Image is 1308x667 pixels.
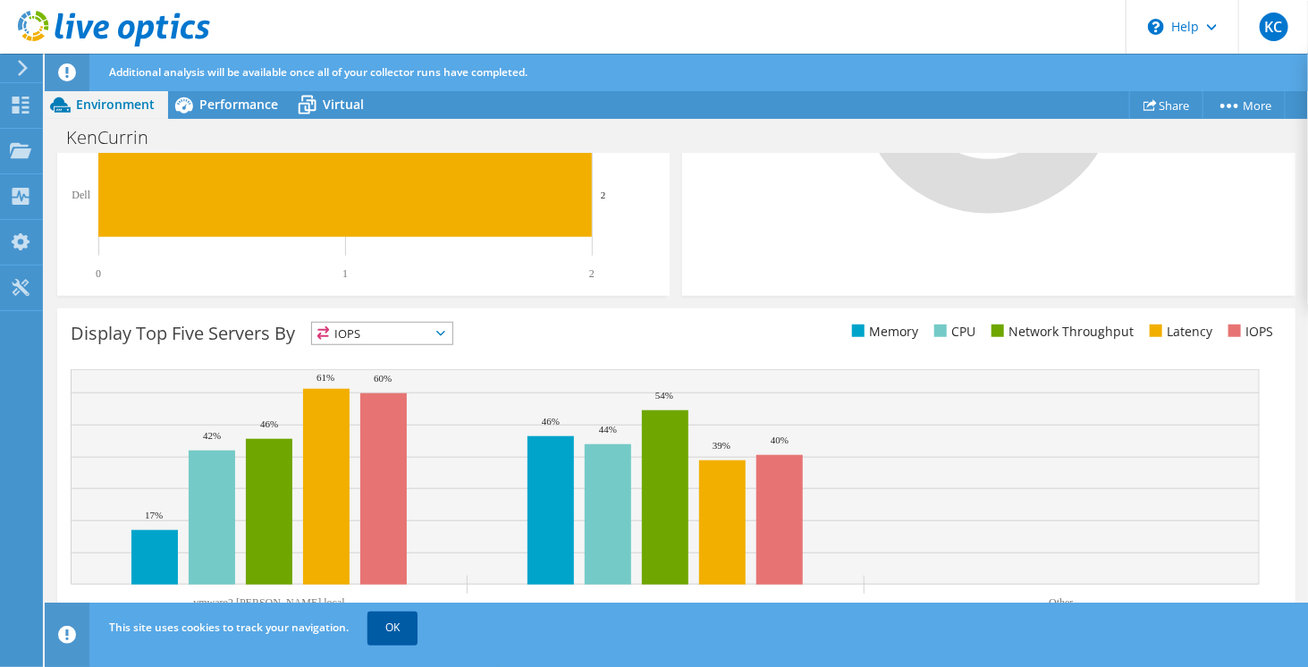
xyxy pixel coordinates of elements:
[312,323,452,344] span: IOPS
[96,267,101,280] text: 0
[72,189,90,201] text: Dell
[589,267,595,280] text: 2
[260,418,278,429] text: 46%
[203,430,221,441] text: 42%
[199,96,278,113] span: Performance
[1260,13,1288,41] span: KC
[930,322,975,342] li: CPU
[1049,596,1073,609] text: Other
[1148,19,1164,35] svg: \n
[145,510,163,520] text: 17%
[1129,91,1203,119] a: Share
[367,612,418,644] a: OK
[76,96,155,113] span: Environment
[987,322,1134,342] li: Network Throughput
[58,128,176,148] h1: KenCurrin
[109,64,527,80] span: Additional analysis will be available once all of your collector runs have completed.
[599,424,617,435] text: 44%
[1145,322,1212,342] li: Latency
[323,96,364,113] span: Virtual
[109,620,349,635] span: This site uses cookies to track your navigation.
[374,373,392,384] text: 60%
[316,372,334,383] text: 61%
[342,267,348,280] text: 1
[713,440,730,451] text: 39%
[1203,91,1286,119] a: More
[655,390,673,401] text: 54%
[542,416,560,426] text: 46%
[193,596,345,609] text: vmware2.[PERSON_NAME].local
[848,322,918,342] li: Memory
[1224,322,1273,342] li: IOPS
[601,190,606,200] text: 2
[771,435,789,445] text: 40%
